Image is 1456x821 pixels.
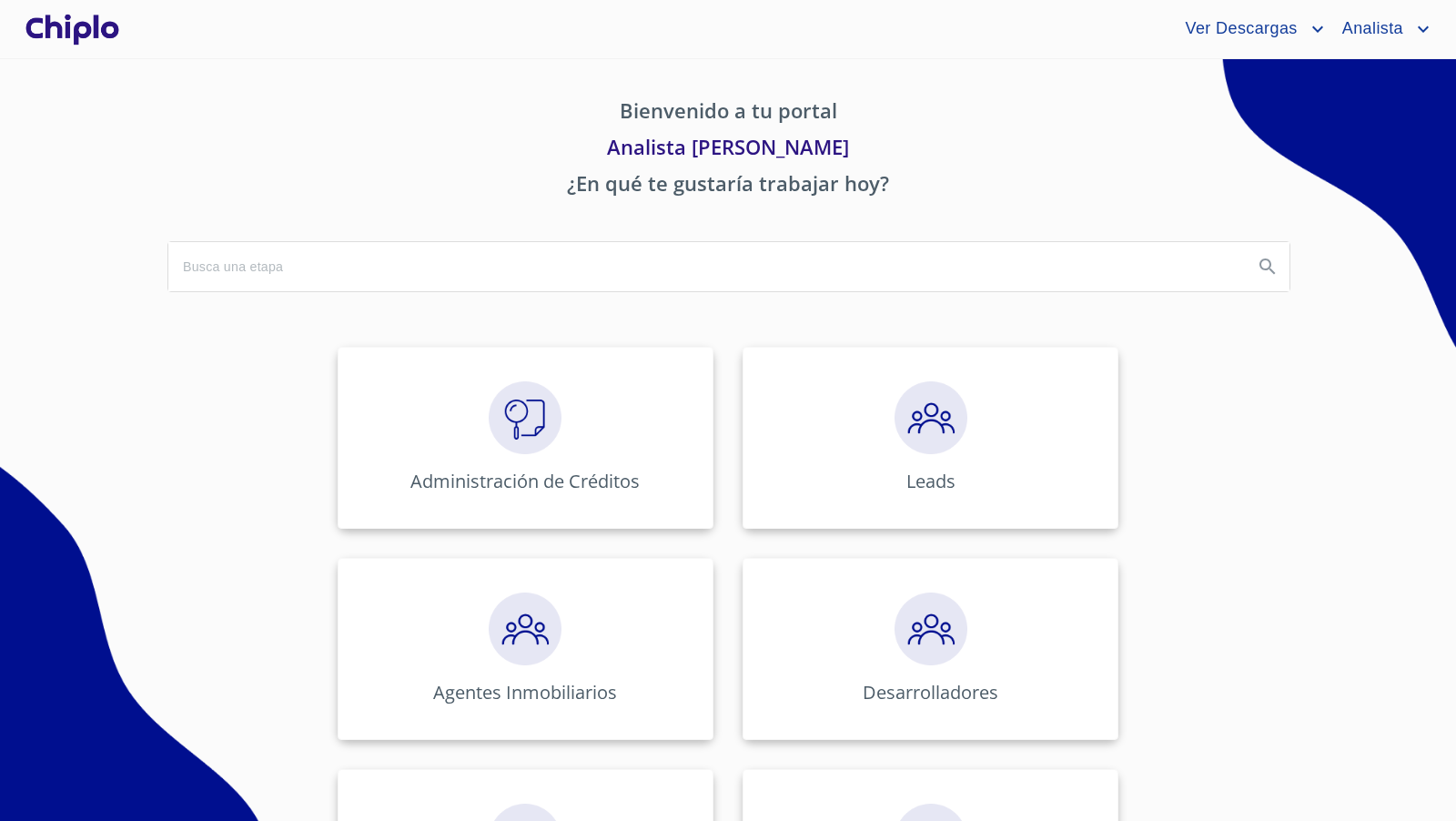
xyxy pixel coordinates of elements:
[895,381,967,454] img: megaClickPrecalificacion.png
[433,680,617,704] p: Agentes Inmobiliarios
[895,593,967,665] img: megaClickPrecalificacion.png
[167,132,1289,168] p: Analista [PERSON_NAME]
[410,469,640,493] p: Administración de Créditos
[1329,15,1412,44] span: Analista
[1329,15,1434,44] button: account of current user
[168,242,1239,291] input: search
[906,469,955,493] p: Leads
[1171,15,1328,44] button: account of current user
[167,96,1289,132] p: Bienvenido a tu portal
[1246,245,1289,289] button: Search
[489,381,561,454] img: megaClickVerifiacion.png
[489,593,561,665] img: megaClickPrecalificacion.png
[1171,15,1306,44] span: Ver Descargas
[167,168,1289,205] p: ¿En qué te gustaría trabajar hoy?
[863,680,998,704] p: Desarrolladores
